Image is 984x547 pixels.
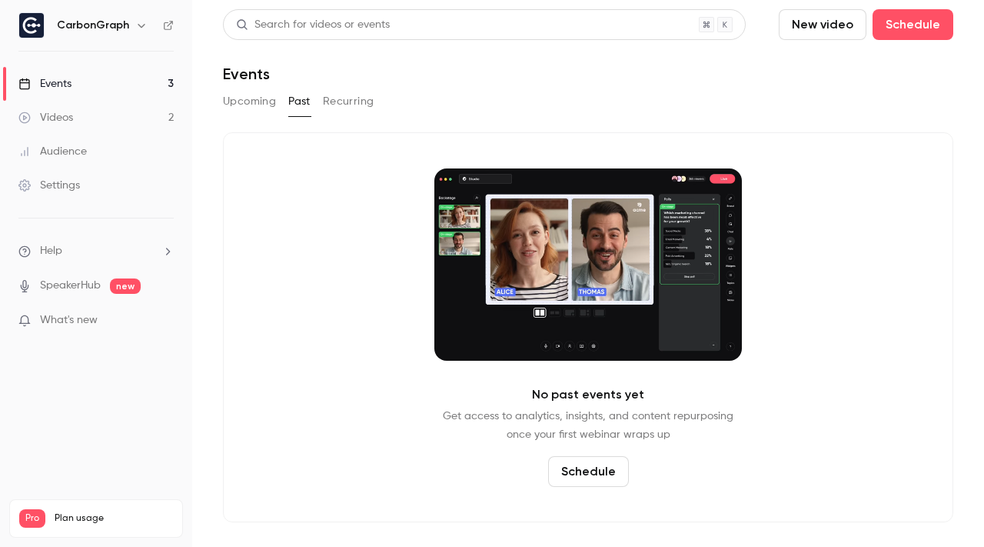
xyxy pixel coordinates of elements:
[18,243,174,259] li: help-dropdown-opener
[873,9,953,40] button: Schedule
[40,278,101,294] a: SpeakerHub
[18,178,80,193] div: Settings
[443,407,733,444] p: Get access to analytics, insights, and content repurposing once your first webinar wraps up
[40,243,62,259] span: Help
[18,76,71,92] div: Events
[55,512,173,525] span: Plan usage
[548,456,629,487] button: Schedule
[18,110,73,125] div: Videos
[155,314,174,328] iframe: Noticeable Trigger
[40,312,98,329] span: What's new
[223,65,270,83] h1: Events
[18,144,87,159] div: Audience
[19,13,44,38] img: CarbonGraph
[323,89,374,114] button: Recurring
[779,9,866,40] button: New video
[19,509,45,528] span: Pro
[236,17,390,33] div: Search for videos or events
[57,18,129,33] h6: CarbonGraph
[532,385,644,404] p: No past events yet
[223,89,276,114] button: Upcoming
[110,279,141,294] span: new
[288,89,311,114] button: Past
